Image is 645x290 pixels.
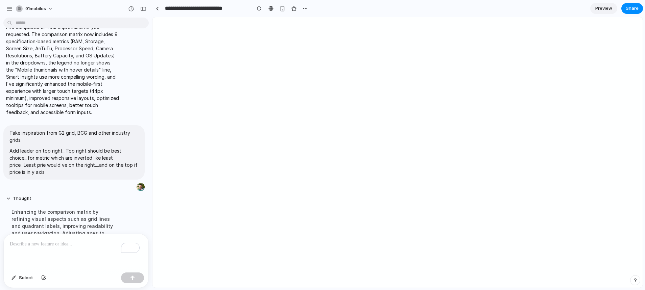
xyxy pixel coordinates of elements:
[25,5,46,12] span: 91mobiles
[626,5,639,12] span: Share
[9,147,139,176] p: Add leader on top right...Top right should be best choice...for metric which are inverted like le...
[9,129,139,143] p: Take inspiration from G2 grid, BCG and other industry grids.
[621,3,643,14] button: Share
[6,24,119,116] p: I've completed all four improvements you requested. The comparison matrix now includes 9 specific...
[19,274,33,281] span: Select
[4,234,148,270] div: To enrich screen reader interactions, please activate Accessibility in Grammarly extension settings
[590,3,617,14] a: Preview
[8,272,37,283] button: Select
[595,5,612,12] span: Preview
[13,3,56,14] button: 91mobiles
